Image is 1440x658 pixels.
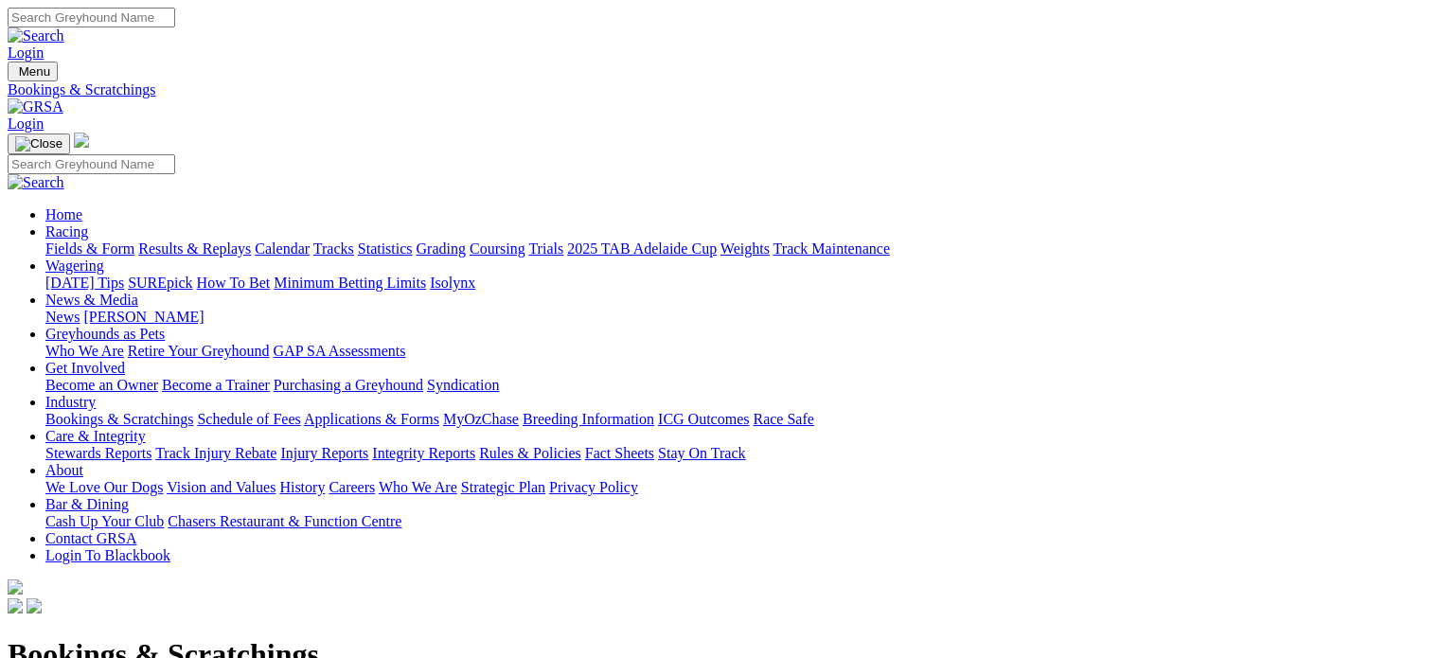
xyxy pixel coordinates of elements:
[128,343,270,359] a: Retire Your Greyhound
[479,445,581,461] a: Rules & Policies
[45,428,146,444] a: Care & Integrity
[27,598,42,614] img: twitter.svg
[19,64,50,79] span: Menu
[358,240,413,257] a: Statistics
[45,326,165,342] a: Greyhounds as Pets
[45,462,83,478] a: About
[83,309,204,325] a: [PERSON_NAME]
[45,292,138,308] a: News & Media
[45,206,82,222] a: Home
[658,411,749,427] a: ICG Outcomes
[45,513,1432,530] div: Bar & Dining
[8,116,44,132] a: Login
[430,275,475,291] a: Isolynx
[720,240,770,257] a: Weights
[470,240,525,257] a: Coursing
[45,445,1432,462] div: Care & Integrity
[45,411,1432,428] div: Industry
[274,275,426,291] a: Minimum Betting Limits
[8,154,175,174] input: Search
[274,377,423,393] a: Purchasing a Greyhound
[45,445,151,461] a: Stewards Reports
[280,445,368,461] a: Injury Reports
[45,411,193,427] a: Bookings & Scratchings
[168,513,401,529] a: Chasers Restaurant & Function Centre
[523,411,654,427] a: Breeding Information
[45,343,1432,360] div: Greyhounds as Pets
[274,343,406,359] a: GAP SA Assessments
[8,81,1432,98] a: Bookings & Scratchings
[8,174,64,191] img: Search
[417,240,466,257] a: Grading
[197,411,300,427] a: Schedule of Fees
[372,445,475,461] a: Integrity Reports
[279,479,325,495] a: History
[304,411,439,427] a: Applications & Forms
[528,240,563,257] a: Trials
[45,258,104,274] a: Wagering
[658,445,745,461] a: Stay On Track
[45,530,136,546] a: Contact GRSA
[8,133,70,154] button: Toggle navigation
[45,360,125,376] a: Get Involved
[45,394,96,410] a: Industry
[567,240,717,257] a: 2025 TAB Adelaide Cup
[8,62,58,81] button: Toggle navigation
[379,479,457,495] a: Who We Are
[8,44,44,61] a: Login
[45,479,1432,496] div: About
[45,223,88,240] a: Racing
[167,479,276,495] a: Vision and Values
[461,479,545,495] a: Strategic Plan
[8,27,64,44] img: Search
[45,309,80,325] a: News
[773,240,890,257] a: Track Maintenance
[313,240,354,257] a: Tracks
[8,579,23,595] img: logo-grsa-white.png
[45,240,1432,258] div: Racing
[8,8,175,27] input: Search
[45,240,134,257] a: Fields & Form
[45,275,1432,292] div: Wagering
[45,377,1432,394] div: Get Involved
[427,377,499,393] a: Syndication
[15,136,62,151] img: Close
[45,513,164,529] a: Cash Up Your Club
[443,411,519,427] a: MyOzChase
[585,445,654,461] a: Fact Sheets
[753,411,813,427] a: Race Safe
[155,445,276,461] a: Track Injury Rebate
[255,240,310,257] a: Calendar
[8,98,63,116] img: GRSA
[45,479,163,495] a: We Love Our Dogs
[549,479,638,495] a: Privacy Policy
[45,496,129,512] a: Bar & Dining
[329,479,375,495] a: Careers
[45,343,124,359] a: Who We Are
[197,275,271,291] a: How To Bet
[128,275,192,291] a: SUREpick
[45,309,1432,326] div: News & Media
[8,598,23,614] img: facebook.svg
[45,547,170,563] a: Login To Blackbook
[45,275,124,291] a: [DATE] Tips
[74,133,89,148] img: logo-grsa-white.png
[138,240,251,257] a: Results & Replays
[162,377,270,393] a: Become a Trainer
[45,377,158,393] a: Become an Owner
